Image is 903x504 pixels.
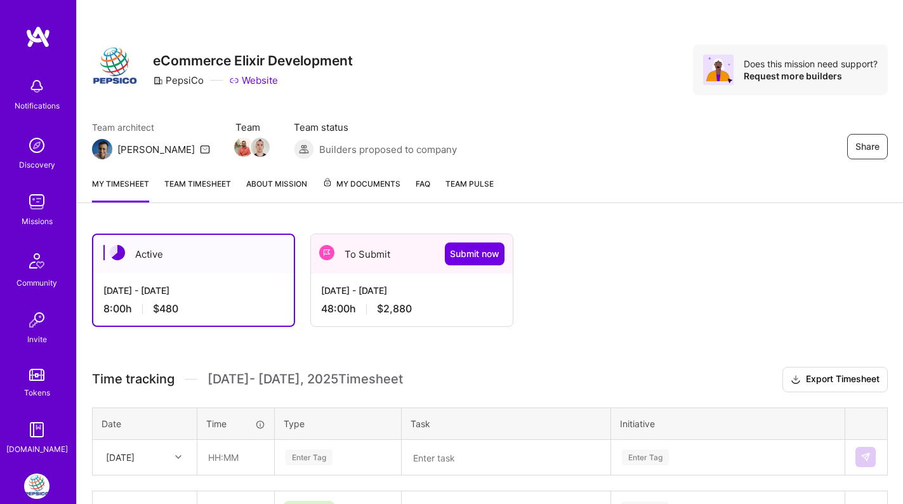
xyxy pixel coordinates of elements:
[24,189,49,215] img: teamwork
[377,302,412,315] span: $2,880
[402,408,611,439] th: Task
[855,140,880,153] span: Share
[21,474,53,499] a: PepsiCo: eCommerce Elixir Development
[246,177,307,202] a: About Mission
[234,138,253,157] img: Team Member Avatar
[153,53,353,69] h3: eCommerce Elixir Development
[200,144,210,154] i: icon Mail
[92,139,112,159] img: Team Architect
[22,215,53,228] div: Missions
[92,44,138,90] img: Company Logo
[791,373,801,387] i: icon Download
[24,474,49,499] img: PepsiCo: eCommerce Elixir Development
[22,246,52,276] img: Community
[860,452,871,462] img: Submit
[229,74,278,87] a: Website
[93,408,197,439] th: Date
[198,441,274,474] input: HH:MM
[321,302,503,315] div: 48:00 h
[206,417,265,430] div: Time
[24,386,50,399] div: Tokens
[782,367,888,392] button: Export Timesheet
[445,177,494,202] a: Team Pulse
[319,245,334,260] img: To Submit
[744,58,878,70] div: Does this mission need support?
[322,177,400,202] a: My Documents
[235,136,252,158] a: Team Member Avatar
[153,76,163,86] i: icon CompanyGray
[311,234,513,274] div: To Submit
[24,307,49,333] img: Invite
[24,74,49,99] img: bell
[703,55,734,85] img: Avatar
[19,158,55,171] div: Discovery
[110,245,125,260] img: Active
[24,133,49,158] img: discovery
[24,417,49,442] img: guide book
[322,177,400,191] span: My Documents
[847,134,888,159] button: Share
[319,143,457,156] span: Builders proposed to company
[92,177,149,202] a: My timesheet
[15,99,60,112] div: Notifications
[252,136,268,158] a: Team Member Avatar
[16,276,57,289] div: Community
[153,74,204,87] div: PepsiCo
[153,302,178,315] span: $480
[275,408,402,439] th: Type
[25,25,51,48] img: logo
[294,121,457,134] span: Team status
[294,139,314,159] img: Builders proposed to company
[450,248,499,260] span: Submit now
[744,70,878,82] div: Request more builders
[103,284,284,297] div: [DATE] - [DATE]
[29,369,44,381] img: tokens
[208,371,403,387] span: [DATE] - [DATE] , 2025 Timesheet
[251,138,270,157] img: Team Member Avatar
[416,177,430,202] a: FAQ
[27,333,47,346] div: Invite
[106,451,135,464] div: [DATE]
[92,121,210,134] span: Team architect
[103,302,284,315] div: 8:00 h
[445,179,494,189] span: Team Pulse
[620,417,836,430] div: Initiative
[622,448,669,467] div: Enter Tag
[6,442,68,456] div: [DOMAIN_NAME]
[286,448,333,467] div: Enter Tag
[92,371,175,387] span: Time tracking
[321,284,503,297] div: [DATE] - [DATE]
[117,143,195,156] div: [PERSON_NAME]
[235,121,268,134] span: Team
[175,454,181,460] i: icon Chevron
[93,235,294,274] div: Active
[164,177,231,202] a: Team timesheet
[445,242,504,265] button: Submit now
